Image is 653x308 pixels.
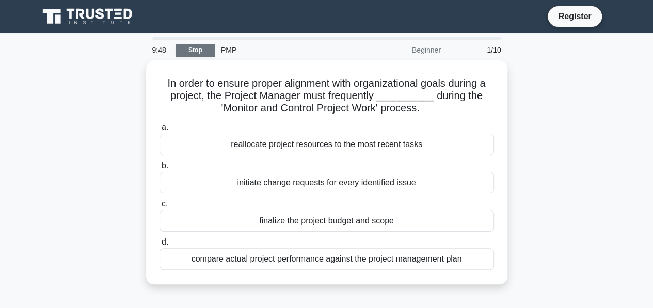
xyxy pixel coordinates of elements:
[357,40,447,60] div: Beginner
[158,77,495,115] h5: In order to ensure proper alignment with organizational goals during a project, the Project Manag...
[176,44,215,57] a: Stop
[160,172,494,193] div: initiate change requests for every identified issue
[160,248,494,270] div: compare actual project performance against the project management plan
[552,10,597,23] a: Register
[146,40,176,60] div: 9:48
[162,123,168,132] span: a.
[162,161,168,170] span: b.
[162,199,168,208] span: c.
[447,40,507,60] div: 1/10
[162,237,168,246] span: d.
[215,40,357,60] div: PMP
[160,210,494,232] div: finalize the project budget and scope
[160,134,494,155] div: reallocate project resources to the most recent tasks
